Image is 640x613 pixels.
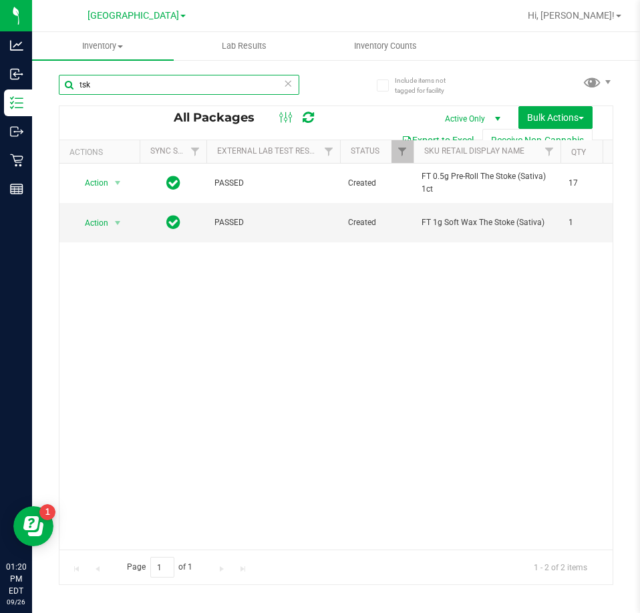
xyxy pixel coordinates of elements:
[571,148,586,157] a: Qty
[110,174,126,192] span: select
[10,39,23,52] inline-svg: Analytics
[217,146,322,156] a: External Lab Test Result
[166,174,180,192] span: In Sync
[166,213,180,232] span: In Sync
[174,110,268,125] span: All Packages
[395,75,462,95] span: Include items not tagged for facility
[518,106,593,129] button: Bulk Actions
[538,140,561,163] a: Filter
[424,146,524,156] a: Sku Retail Display Name
[39,504,55,520] iframe: Resource center unread badge
[10,125,23,138] inline-svg: Outbound
[391,140,414,163] a: Filter
[214,177,332,190] span: PASSED
[348,216,406,229] span: Created
[10,182,23,196] inline-svg: Reports
[32,32,174,60] a: Inventory
[110,214,126,232] span: select
[174,32,315,60] a: Lab Results
[527,112,584,123] span: Bulk Actions
[184,140,206,163] a: Filter
[116,557,204,578] span: Page of 1
[10,96,23,110] inline-svg: Inventory
[73,214,109,232] span: Action
[13,506,53,546] iframe: Resource center
[482,129,593,152] button: Receive Non-Cannabis
[59,75,299,95] input: Search Package ID, Item Name, SKU, Lot or Part Number...
[422,170,552,196] span: FT 0.5g Pre-Roll The Stoke (Sativa) 1ct
[523,557,598,577] span: 1 - 2 of 2 items
[214,216,332,229] span: PASSED
[283,75,293,92] span: Clear
[318,140,340,163] a: Filter
[315,32,456,60] a: Inventory Counts
[69,148,134,157] div: Actions
[348,177,406,190] span: Created
[393,129,482,152] button: Export to Excel
[32,40,174,52] span: Inventory
[351,146,379,156] a: Status
[204,40,285,52] span: Lab Results
[6,597,26,607] p: 09/26
[73,174,109,192] span: Action
[569,177,619,190] span: 17
[10,67,23,81] inline-svg: Inbound
[528,10,615,21] span: Hi, [PERSON_NAME]!
[422,216,552,229] span: FT 1g Soft Wax The Stoke (Sativa)
[6,561,26,597] p: 01:20 PM EDT
[10,154,23,167] inline-svg: Retail
[150,146,202,156] a: Sync Status
[336,40,435,52] span: Inventory Counts
[569,216,619,229] span: 1
[150,557,174,578] input: 1
[88,10,179,21] span: [GEOGRAPHIC_DATA]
